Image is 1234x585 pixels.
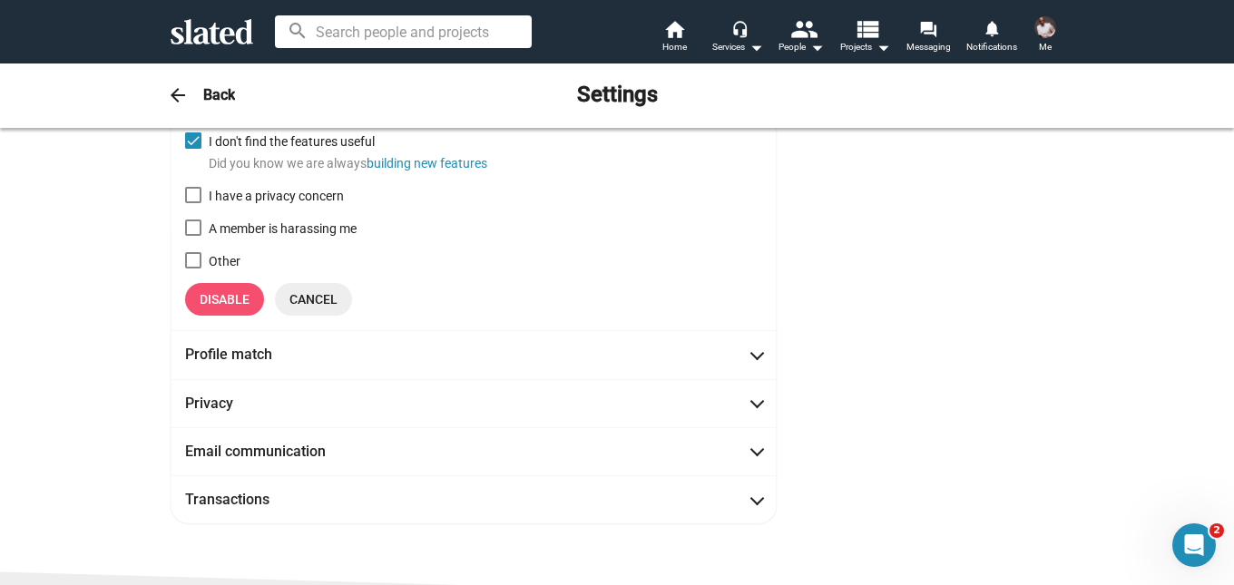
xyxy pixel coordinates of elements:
[840,36,890,58] span: Projects
[289,283,338,316] span: Cancel
[769,18,833,58] button: People
[275,15,532,48] input: Search people and projects
[367,156,487,171] a: building new features
[185,490,348,509] mat-panel-title: Transactions
[185,345,348,364] mat-panel-title: Profile match
[171,330,777,378] mat-expansion-panel-header: Profile match
[896,18,960,58] a: Messaging
[275,283,352,316] button: Cancel
[209,185,344,207] div: I have a privacy concern
[185,394,348,413] mat-panel-title: Privacy
[662,36,687,58] span: Home
[1034,16,1056,38] img: Daniel Danielson
[1210,523,1224,538] span: 2
[209,218,357,239] div: A member is harassing me
[209,131,487,152] div: I don't find the features useful
[167,84,189,106] mat-icon: arrow_back
[966,36,1017,58] span: Notifications
[779,36,824,58] div: People
[806,36,828,58] mat-icon: arrow_drop_down
[200,283,250,316] span: Disable
[209,156,367,171] span: Did you know we are always
[983,19,1000,36] mat-icon: notifications
[577,81,658,110] h2: Settings
[642,18,706,58] a: Home
[203,85,235,104] h3: Back
[906,36,951,58] span: Messaging
[185,283,264,316] button: Disable
[663,18,685,40] mat-icon: home
[1039,36,1052,58] span: Me
[790,15,817,42] mat-icon: people
[872,36,894,58] mat-icon: arrow_drop_down
[171,475,777,523] mat-expansion-panel-header: Transactions
[1023,13,1067,60] button: Daniel DanielsonMe
[731,20,748,36] mat-icon: headset_mic
[960,18,1023,58] a: Notifications
[919,20,936,37] mat-icon: forum
[712,36,763,58] div: Services
[1172,523,1216,567] iframe: Intercom live chat
[171,427,777,475] mat-expansion-panel-header: Email communication
[833,18,896,58] button: Projects
[185,442,348,461] mat-panel-title: Email communication
[745,36,767,58] mat-icon: arrow_drop_down
[171,379,777,427] mat-expansion-panel-header: Privacy
[209,250,240,272] div: Other
[706,18,769,58] button: Services
[854,15,880,42] mat-icon: view_list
